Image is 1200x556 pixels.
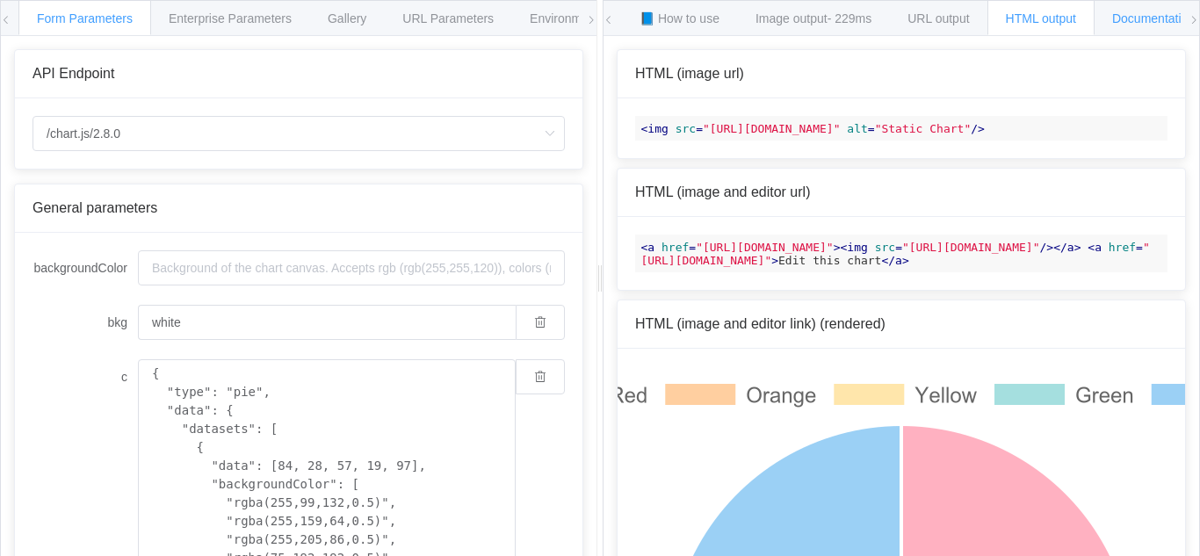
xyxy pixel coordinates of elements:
span: < = = /> [641,122,985,135]
span: URL output [907,11,969,25]
code: Edit this chart [635,235,1167,272]
span: a [895,254,902,267]
span: a [647,241,654,254]
span: alt [847,122,867,135]
span: HTML (image url) [635,66,744,81]
span: < = > [641,241,1150,267]
span: "Static Chart" [875,122,972,135]
span: "[URL][DOMAIN_NAME]" [641,241,1150,267]
span: "[URL][DOMAIN_NAME]" [696,241,834,254]
input: Background of the chart canvas. Accepts rgb (rgb(255,255,120)), colors (red), and url-encoded hex... [138,305,516,340]
span: Environments [530,11,605,25]
span: img [647,122,668,135]
label: backgroundColor [33,250,138,285]
span: Enterprise Parameters [169,11,292,25]
span: Documentation [1112,11,1195,25]
span: </ > [881,254,908,267]
span: "[URL][DOMAIN_NAME]" [703,122,841,135]
span: - 229ms [828,11,872,25]
span: a [1067,241,1074,254]
span: API Endpoint [33,66,114,81]
span: General parameters [33,200,157,215]
span: URL Parameters [402,11,494,25]
span: a [1095,241,1102,254]
span: src [875,241,895,254]
span: img [847,241,867,254]
span: < = /> [841,241,1054,254]
label: c [33,359,138,394]
input: Select [33,116,565,151]
span: Form Parameters [37,11,133,25]
span: HTML (image and editor link) (rendered) [635,316,886,331]
span: "[URL][DOMAIN_NAME]" [902,241,1040,254]
span: Image output [755,11,871,25]
span: HTML output [1006,11,1076,25]
span: href [661,241,689,254]
span: HTML (image and editor url) [635,184,810,199]
input: Background of the chart canvas. Accepts rgb (rgb(255,255,120)), colors (red), and url-encoded hex... [138,250,565,285]
span: </ > [1053,241,1081,254]
label: bkg [33,305,138,340]
span: 📘 How to use [640,11,719,25]
span: < = > [641,241,841,254]
span: src [676,122,696,135]
span: href [1109,241,1136,254]
span: Gallery [328,11,366,25]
